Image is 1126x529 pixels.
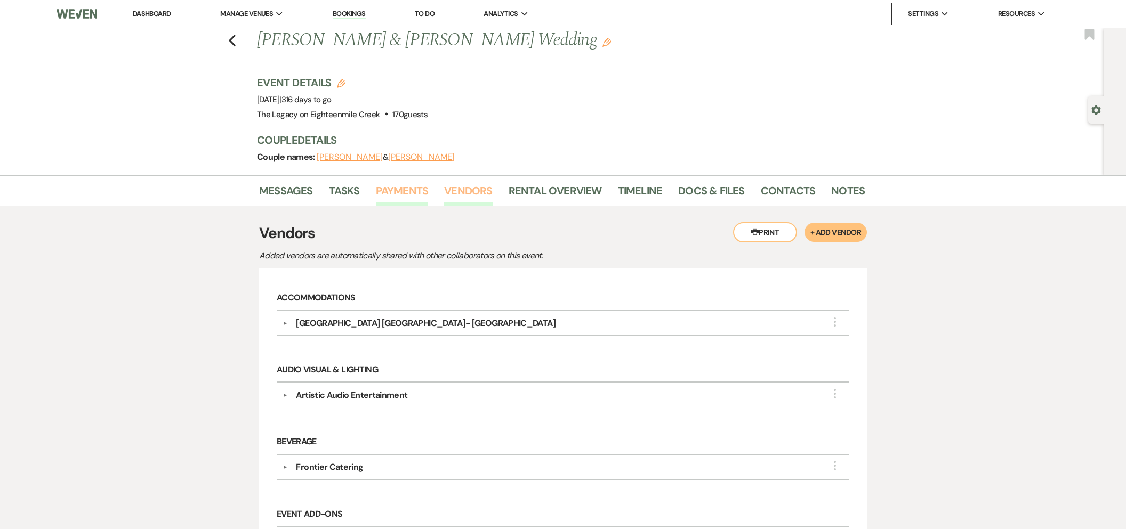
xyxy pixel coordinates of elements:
a: Tasks [329,182,360,206]
h6: Event Add-Ons [277,502,849,527]
span: [DATE] [257,94,332,105]
a: Timeline [618,182,663,206]
button: [PERSON_NAME] [317,153,383,161]
div: [GEOGRAPHIC_DATA] [GEOGRAPHIC_DATA]- [GEOGRAPHIC_DATA] [296,317,555,330]
span: & [317,152,454,162]
button: + Add Vendor [805,223,867,242]
button: Edit [602,37,611,47]
h6: Accommodations [277,286,849,311]
button: ▼ [278,321,291,326]
button: [PERSON_NAME] [388,153,454,161]
a: Dashboard [133,9,171,18]
a: Docs & Files [678,182,744,206]
span: Settings [908,9,938,19]
a: Payments [376,182,429,206]
h1: [PERSON_NAME] & [PERSON_NAME] Wedding [257,28,735,53]
h3: Event Details [257,75,428,90]
a: Rental Overview [509,182,602,206]
img: Weven Logo [57,3,98,25]
span: Manage Venues [220,9,273,19]
h6: Audio Visual & Lighting [277,358,849,383]
button: ▼ [278,465,291,470]
a: Messages [259,182,313,206]
h3: Vendors [259,222,867,245]
h3: Couple Details [257,133,854,148]
span: Resources [998,9,1035,19]
h6: Beverage [277,430,849,455]
span: 316 days to go [281,94,332,105]
button: Print [733,222,797,242]
div: Artistic Audio Entertainment [296,389,407,402]
button: ▼ [278,393,291,398]
div: Frontier Catering [296,461,363,474]
a: Bookings [333,9,366,19]
a: Contacts [761,182,816,206]
p: Added vendors are automatically shared with other collaborators on this event. [259,249,632,263]
span: The Legacy on Eighteenmile Creek [257,109,380,120]
span: 170 guests [392,109,428,120]
a: To Do [415,9,435,18]
span: | [279,94,331,105]
a: Notes [831,182,865,206]
button: Open lead details [1091,104,1101,115]
a: Vendors [444,182,492,206]
span: Analytics [484,9,518,19]
span: Couple names: [257,151,317,162]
